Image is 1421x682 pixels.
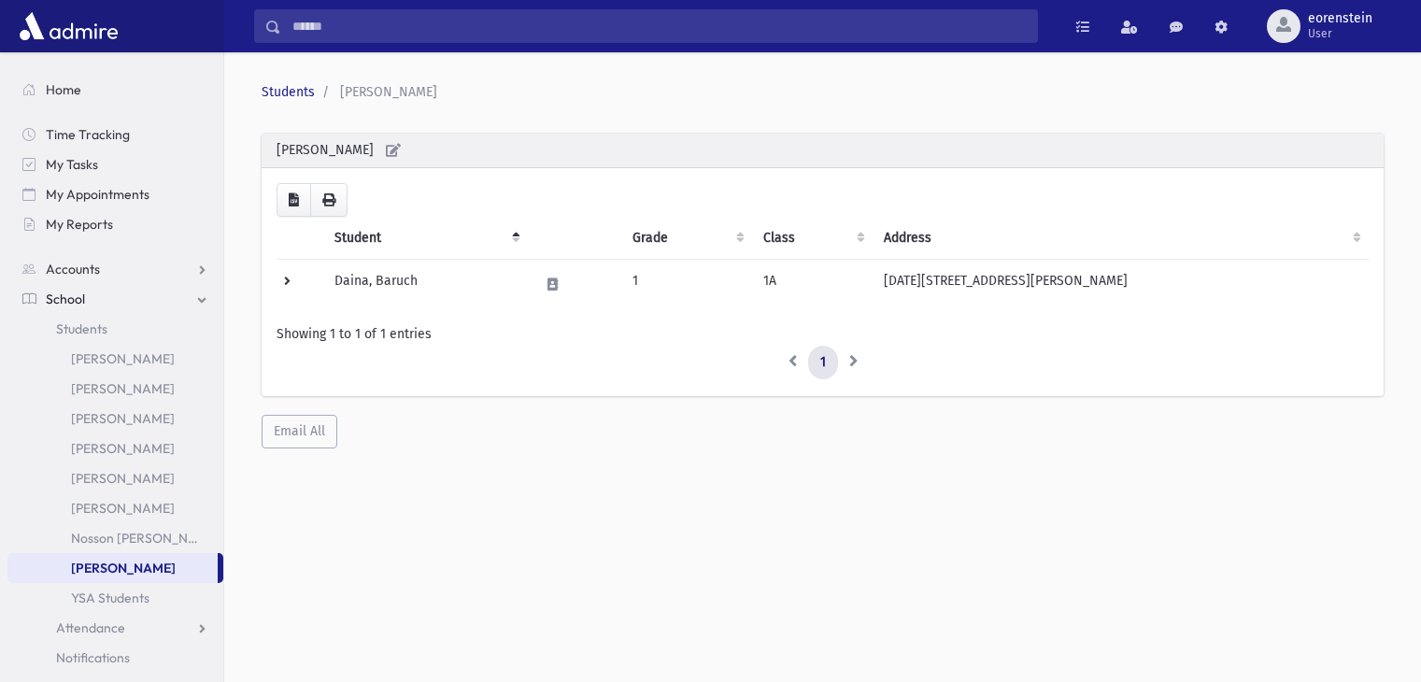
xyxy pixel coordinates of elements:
span: My Appointments [46,186,149,203]
th: Grade: activate to sort column ascending [621,217,753,260]
a: My Tasks [7,149,223,179]
a: [PERSON_NAME] [7,553,218,583]
input: Search [281,9,1037,43]
button: Email All [262,415,337,448]
span: Notifications [56,649,130,666]
th: Student: activate to sort column descending [323,217,528,260]
a: [PERSON_NAME] [7,433,223,463]
a: Students [7,314,223,344]
a: YSA Students [7,583,223,613]
a: Nosson [PERSON_NAME] [7,523,223,553]
td: 1 [621,260,753,310]
a: Attendance [7,613,223,643]
button: Print [310,183,348,217]
td: Daina, Baruch [323,260,528,310]
td: [DATE][STREET_ADDRESS][PERSON_NAME] [873,260,1369,310]
span: My Tasks [46,156,98,173]
div: [PERSON_NAME] [262,134,1384,168]
span: User [1308,26,1372,41]
a: My Reports [7,209,223,239]
a: [PERSON_NAME] [7,374,223,404]
th: Address: activate to sort column ascending [873,217,1369,260]
a: Home [7,75,223,105]
span: Accounts [46,261,100,277]
a: [PERSON_NAME] [7,344,223,374]
th: Class: activate to sort column ascending [752,217,873,260]
img: AdmirePro [15,7,122,45]
span: eorenstein [1308,11,1372,26]
a: Time Tracking [7,120,223,149]
span: [PERSON_NAME] [340,84,437,100]
a: Students [262,84,315,100]
span: Time Tracking [46,126,130,143]
a: School [7,284,223,314]
a: [PERSON_NAME] [7,404,223,433]
a: Notifications [7,643,223,673]
span: Home [46,81,81,98]
a: 1 [808,346,838,379]
span: My Reports [46,216,113,233]
nav: breadcrumb [262,82,1376,102]
a: [PERSON_NAME] [7,493,223,523]
td: 1A [752,260,873,310]
a: Accounts [7,254,223,284]
a: My Appointments [7,179,223,209]
span: Attendance [56,619,125,636]
span: School [46,291,85,307]
span: Students [56,320,107,337]
div: Showing 1 to 1 of 1 entries [277,324,1369,344]
button: CSV [277,183,311,217]
a: [PERSON_NAME] [7,463,223,493]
